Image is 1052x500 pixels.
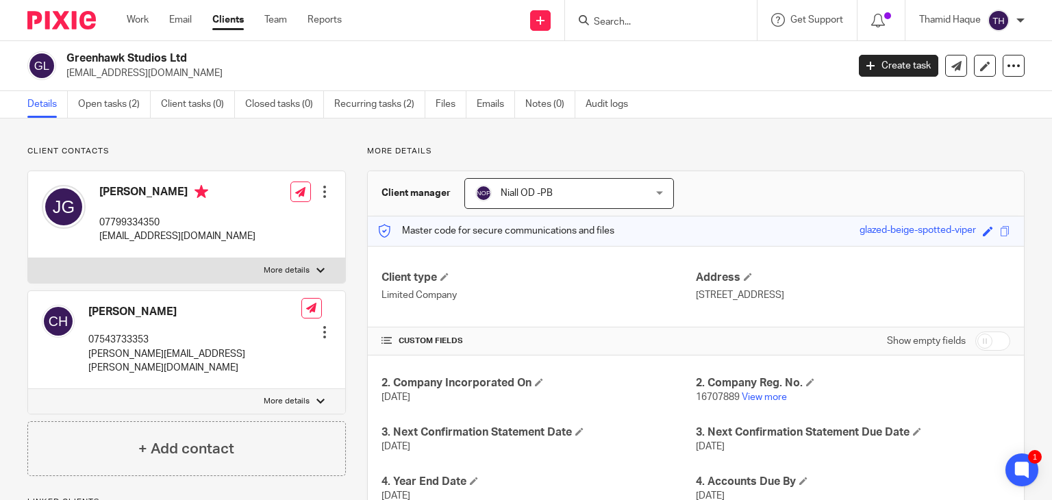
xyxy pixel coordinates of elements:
[381,186,451,200] h3: Client manager
[696,442,725,451] span: [DATE]
[27,51,56,80] img: svg%3E
[475,185,492,201] img: svg%3E
[988,10,1010,32] img: svg%3E
[127,13,149,27] a: Work
[696,288,1010,302] p: [STREET_ADDRESS]
[860,223,976,239] div: glazed-beige-spotted-viper
[99,185,255,202] h4: [PERSON_NAME]
[27,91,68,118] a: Details
[66,51,684,66] h2: Greenhawk Studios Ltd
[264,13,287,27] a: Team
[742,392,787,402] a: View more
[381,425,696,440] h4: 3. Next Confirmation Statement Date
[245,91,324,118] a: Closed tasks (0)
[88,333,301,347] p: 07543733353
[42,185,86,229] img: svg%3E
[27,11,96,29] img: Pixie
[381,442,410,451] span: [DATE]
[592,16,716,29] input: Search
[264,396,310,407] p: More details
[308,13,342,27] a: Reports
[381,475,696,489] h4: 4. Year End Date
[477,91,515,118] a: Emails
[169,13,192,27] a: Email
[99,216,255,229] p: 07799334350
[78,91,151,118] a: Open tasks (2)
[696,376,1010,390] h4: 2. Company Reg. No.
[195,185,208,199] i: Primary
[859,55,938,77] a: Create task
[919,13,981,27] p: Thamid Haque
[696,475,1010,489] h4: 4. Accounts Due By
[42,305,75,338] img: svg%3E
[436,91,466,118] a: Files
[99,229,255,243] p: [EMAIL_ADDRESS][DOMAIN_NAME]
[212,13,244,27] a: Clients
[264,265,310,276] p: More details
[381,392,410,402] span: [DATE]
[696,271,1010,285] h4: Address
[525,91,575,118] a: Notes (0)
[334,91,425,118] a: Recurring tasks (2)
[161,91,235,118] a: Client tasks (0)
[66,66,838,80] p: [EMAIL_ADDRESS][DOMAIN_NAME]
[88,305,301,319] h4: [PERSON_NAME]
[381,271,696,285] h4: Client type
[501,188,553,198] span: Niall OD -PB
[381,336,696,347] h4: CUSTOM FIELDS
[367,146,1025,157] p: More details
[88,347,301,375] p: [PERSON_NAME][EMAIL_ADDRESS][PERSON_NAME][DOMAIN_NAME]
[381,288,696,302] p: Limited Company
[27,146,346,157] p: Client contacts
[887,334,966,348] label: Show empty fields
[696,392,740,402] span: 16707889
[1028,450,1042,464] div: 1
[696,425,1010,440] h4: 3. Next Confirmation Statement Due Date
[378,224,614,238] p: Master code for secure communications and files
[790,15,843,25] span: Get Support
[138,438,234,460] h4: + Add contact
[381,376,696,390] h4: 2. Company Incorporated On
[586,91,638,118] a: Audit logs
